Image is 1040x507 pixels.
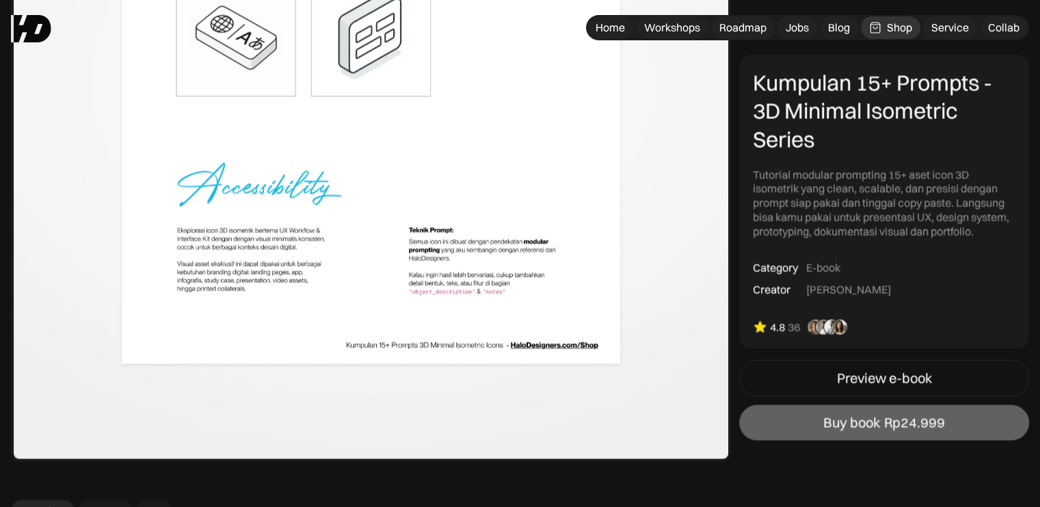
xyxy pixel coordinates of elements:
div: Tutorial modular prompting 15+ aset icon 3D isometrik yang clean, scalable, dan presisi dengan pr... [753,167,1015,238]
div: E-book [806,260,840,275]
a: Roadmap [711,16,775,39]
div: Creator [753,283,790,297]
div: Category [753,260,798,275]
a: Service [923,16,977,39]
div: Shop [887,20,912,35]
div: Kumpulan 15+ Prompts - 3D Minimal Isometric Series [753,68,1015,154]
div: Roadmap [719,20,766,35]
div: Blog [828,20,850,35]
a: Shop [861,16,920,39]
div: [PERSON_NAME] [806,283,891,297]
div: Preview e-book [837,370,932,386]
a: Home [587,16,633,39]
a: Blog [820,16,858,39]
div: 36 [788,320,800,334]
div: Buy book [823,414,880,430]
div: Jobs [786,20,809,35]
div: 4.8 [770,320,785,334]
a: Jobs [777,16,817,39]
div: Service [931,20,969,35]
div: Collab [988,20,1019,35]
div: Workshops [644,20,700,35]
a: Buy bookRp24.999 [739,405,1029,440]
a: Workshops [636,16,708,39]
a: Collab [980,16,1028,39]
div: Home [596,20,625,35]
a: Preview e-book [739,359,1029,396]
div: Rp24.999 [884,414,945,430]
